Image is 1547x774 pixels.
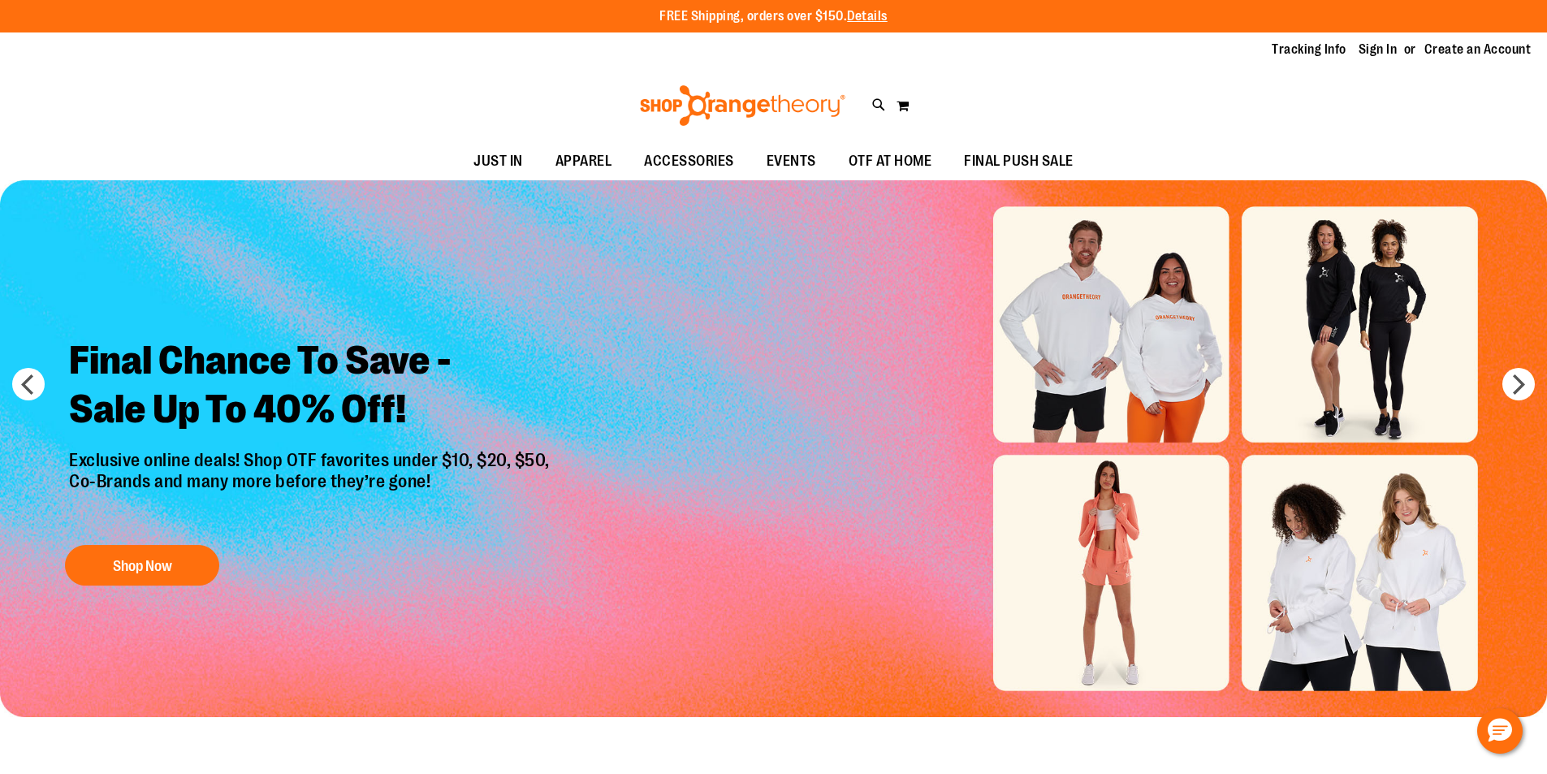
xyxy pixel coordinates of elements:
a: EVENTS [750,143,832,180]
button: Hello, have a question? Let’s chat. [1477,708,1523,754]
a: Sign In [1359,41,1398,58]
img: Shop Orangetheory [637,85,848,126]
a: APPAREL [539,143,629,180]
button: next [1502,368,1535,400]
a: Create an Account [1424,41,1532,58]
h2: Final Chance To Save - Sale Up To 40% Off! [57,324,566,450]
p: FREE Shipping, orders over $150. [659,7,888,26]
span: APPAREL [555,143,612,179]
span: FINAL PUSH SALE [964,143,1074,179]
span: JUST IN [473,143,523,179]
a: Details [847,9,888,24]
a: FINAL PUSH SALE [948,143,1090,180]
span: EVENTS [767,143,816,179]
a: JUST IN [457,143,539,180]
span: OTF AT HOME [849,143,932,179]
a: Tracking Info [1272,41,1346,58]
button: prev [12,368,45,400]
button: Shop Now [65,545,219,586]
span: ACCESSORIES [644,143,734,179]
p: Exclusive online deals! Shop OTF favorites under $10, $20, $50, Co-Brands and many more before th... [57,450,566,530]
a: Final Chance To Save -Sale Up To 40% Off! Exclusive online deals! Shop OTF favorites under $10, $... [57,324,566,595]
a: OTF AT HOME [832,143,949,180]
a: ACCESSORIES [628,143,750,180]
